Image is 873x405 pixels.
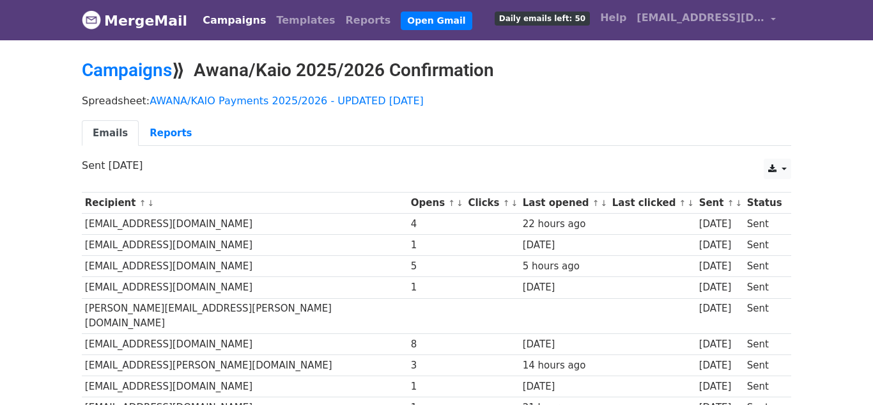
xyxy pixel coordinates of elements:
th: Recipient [82,193,408,214]
div: [DATE] [699,337,741,352]
a: Open Gmail [401,12,472,30]
div: [DATE] [523,337,606,352]
div: [DATE] [699,301,741,316]
img: MergeMail logo [82,10,101,29]
div: 1 [411,238,462,253]
td: [EMAIL_ADDRESS][DOMAIN_NAME] [82,277,408,298]
td: [EMAIL_ADDRESS][DOMAIN_NAME] [82,235,408,256]
td: Sent [744,298,785,334]
a: ↑ [679,198,686,208]
td: [EMAIL_ADDRESS][DOMAIN_NAME] [82,376,408,397]
td: [EMAIL_ADDRESS][DOMAIN_NAME] [82,256,408,277]
a: AWANA/KAIO Payments 2025/2026 - UPDATED [DATE] [150,95,424,107]
td: [EMAIL_ADDRESS][DOMAIN_NAME] [82,214,408,235]
div: 22 hours ago [523,217,606,232]
div: 3 [411,358,462,373]
td: Sent [744,376,785,397]
div: [DATE] [699,238,741,253]
a: Templates [271,8,340,33]
p: Sent [DATE] [82,159,791,172]
td: Sent [744,277,785,298]
a: ↓ [687,198,694,208]
div: 5 hours ago [523,259,606,274]
a: Daily emails left: 50 [490,5,595,31]
a: Campaigns [197,8,271,33]
span: Daily emails left: 50 [495,12,590,26]
a: Campaigns [82,60,172,81]
div: 1 [411,379,462,394]
div: [DATE] [699,358,741,373]
td: Sent [744,355,785,376]
a: Emails [82,120,139,147]
a: ↓ [147,198,154,208]
th: Clicks [465,193,520,214]
div: 5 [411,259,462,274]
div: [DATE] [523,238,606,253]
div: 4 [411,217,462,232]
a: ↓ [735,198,742,208]
a: ↑ [592,198,599,208]
th: Last opened [520,193,609,214]
a: Help [595,5,631,31]
div: [DATE] [699,280,741,295]
a: Reports [341,8,396,33]
th: Opens [408,193,465,214]
div: [DATE] [699,217,741,232]
td: Sent [744,235,785,256]
div: [DATE] [523,280,606,295]
a: [EMAIL_ADDRESS][DOMAIN_NAME] [631,5,781,35]
a: ↑ [727,198,734,208]
th: Status [744,193,785,214]
td: [EMAIL_ADDRESS][PERSON_NAME][DOMAIN_NAME] [82,355,408,376]
span: [EMAIL_ADDRESS][DOMAIN_NAME] [637,10,764,26]
p: Spreadsheet: [82,94,791,107]
a: ↑ [139,198,146,208]
a: ↓ [456,198,463,208]
a: MergeMail [82,7,187,34]
td: [PERSON_NAME][EMAIL_ADDRESS][PERSON_NAME][DOMAIN_NAME] [82,298,408,334]
a: ↑ [448,198,455,208]
th: Sent [696,193,744,214]
td: Sent [744,214,785,235]
td: Sent [744,334,785,355]
div: 1 [411,280,462,295]
td: [EMAIL_ADDRESS][DOMAIN_NAME] [82,334,408,355]
a: ↓ [601,198,608,208]
a: ↓ [511,198,518,208]
div: 14 hours ago [523,358,606,373]
div: [DATE] [699,379,741,394]
a: Reports [139,120,203,147]
div: [DATE] [523,379,606,394]
th: Last clicked [609,193,696,214]
div: [DATE] [699,259,741,274]
td: Sent [744,256,785,277]
div: 8 [411,337,462,352]
h2: ⟫ Awana/Kaio 2025/2026 Confirmation [82,60,791,81]
a: ↑ [503,198,510,208]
